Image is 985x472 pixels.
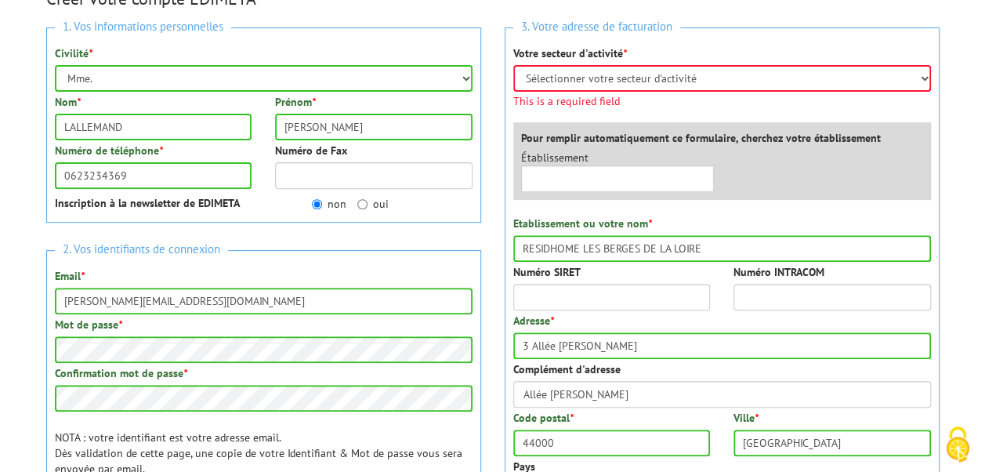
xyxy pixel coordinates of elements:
label: Nom [55,94,81,110]
input: non [312,199,322,209]
label: Votre secteur d'activité [513,45,627,61]
label: Email [55,268,85,284]
span: 2. Vos identifiants de connexion [55,239,228,260]
label: Etablissement ou votre nom [513,216,652,231]
label: non [312,196,346,212]
div: Établissement [509,150,726,192]
span: 1. Vos informations personnelles [55,16,231,38]
label: Civilité [55,45,92,61]
label: Pour remplir automatiquement ce formulaire, cherchez votre établissement [521,130,881,146]
label: Numéro de téléphone [55,143,163,158]
label: Code postal [513,410,574,426]
strong: Inscription à la newsletter de EDIMETA [55,196,240,210]
label: Ville [733,410,759,426]
label: Complément d'adresse [513,361,621,377]
label: Numéro SIRET [513,264,581,280]
label: Numéro de Fax [275,143,347,158]
span: 3. Votre adresse de facturation [513,16,680,38]
span: This is a required field [513,96,931,107]
label: Adresse [513,313,554,329]
button: Cookies (fenêtre modale) [930,419,985,472]
img: Cookies (fenêtre modale) [938,425,977,464]
label: Prénom [275,94,316,110]
label: oui [357,196,389,212]
label: Mot de passe [55,317,122,332]
input: oui [357,199,368,209]
label: Numéro INTRACOM [733,264,824,280]
label: Confirmation mot de passe [55,365,187,381]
